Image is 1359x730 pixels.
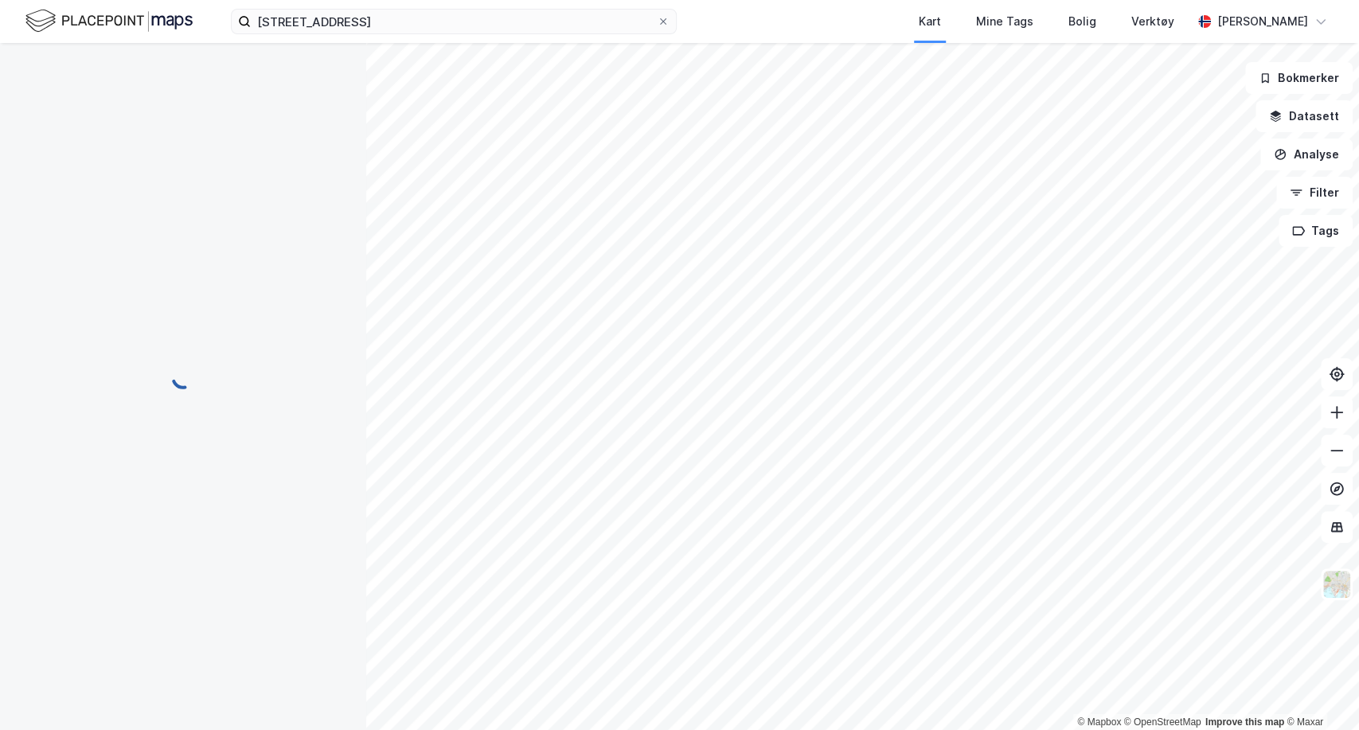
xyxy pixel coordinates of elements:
div: Kart [919,12,941,31]
a: Improve this map [1205,716,1284,728]
div: Kontrollprogram for chat [1279,654,1359,730]
img: spinner.a6d8c91a73a9ac5275cf975e30b51cfb.svg [170,365,196,390]
iframe: Chat Widget [1279,654,1359,730]
button: Tags [1279,215,1353,247]
img: Z [1322,569,1352,599]
div: Bolig [1068,12,1096,31]
div: [PERSON_NAME] [1217,12,1308,31]
button: Analyse [1260,139,1353,170]
img: logo.f888ab2527a4732fd821a326f86c7f29.svg [25,7,193,35]
div: Mine Tags [976,12,1033,31]
input: Søk på adresse, matrikkel, gårdeiere, leietakere eller personer [251,10,657,33]
div: Verktøy [1131,12,1174,31]
button: Bokmerker [1245,62,1353,94]
a: Mapbox [1077,716,1121,728]
button: Filter [1276,177,1353,209]
a: OpenStreetMap [1124,716,1201,728]
button: Datasett [1256,100,1353,132]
